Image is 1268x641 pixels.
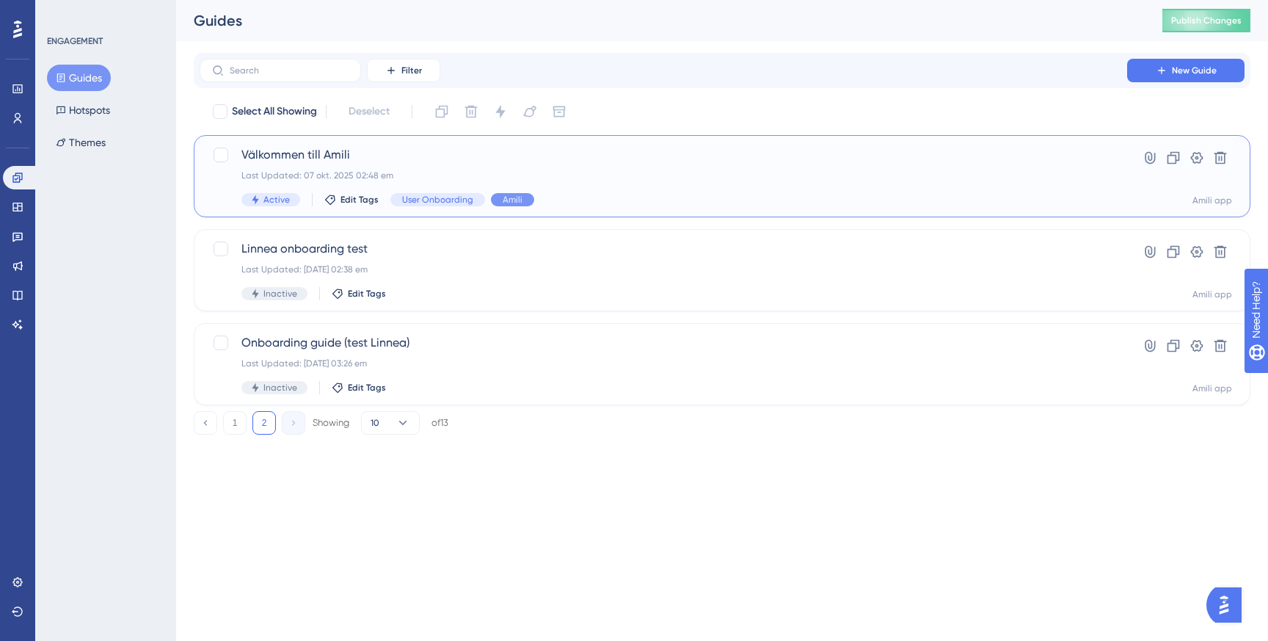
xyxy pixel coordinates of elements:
button: Hotspots [47,97,119,123]
input: Search [230,65,349,76]
span: Onboarding guide (test Linnea) [241,334,1085,352]
button: Edit Tags [324,194,379,206]
span: Inactive [263,288,297,300]
button: 10 [361,411,420,435]
button: Guides [47,65,111,91]
div: Guides [194,10,1126,31]
div: ENGAGEMENT [47,35,103,47]
span: 10 [371,417,379,429]
button: New Guide [1127,59,1245,82]
button: Themes [47,129,114,156]
span: New Guide [1172,65,1217,76]
div: Amili app [1192,195,1232,206]
div: of 13 [431,416,448,430]
div: Last Updated: [DATE] 03:26 em [241,358,1085,369]
button: Publish Changes [1162,9,1250,32]
div: Last Updated: [DATE] 02:38 em [241,264,1085,275]
span: Inactive [263,382,297,394]
button: 2 [252,411,276,435]
span: Filter [401,65,422,76]
div: Amili app [1192,289,1232,300]
span: User Onboarding [402,194,473,206]
span: Need Help? [34,4,92,21]
span: Select All Showing [232,103,317,120]
span: Edit Tags [348,288,386,300]
button: 1 [223,411,247,435]
div: Showing [313,416,349,430]
span: Edit Tags [348,382,386,394]
span: Linnea onboarding test [241,240,1085,258]
span: Deselect [349,103,390,120]
button: Edit Tags [332,382,386,394]
iframe: UserGuiding AI Assistant Launcher [1206,583,1250,627]
div: Last Updated: 07 okt. 2025 02:48 em [241,170,1085,181]
button: Deselect [335,98,403,125]
button: Filter [367,59,440,82]
span: Publish Changes [1171,15,1242,26]
span: Active [263,194,290,206]
span: Amili [503,194,522,206]
div: Amili app [1192,383,1232,394]
span: Välkommen till Amili [241,146,1085,164]
button: Edit Tags [332,288,386,300]
span: Edit Tags [340,194,379,206]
